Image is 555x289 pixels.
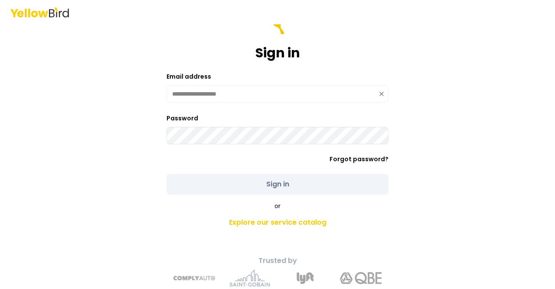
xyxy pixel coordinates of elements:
a: Forgot password? [330,155,388,163]
a: Explore our service catalog [125,214,430,231]
p: Trusted by [125,256,430,266]
h1: Sign in [255,45,300,61]
span: or [274,202,281,210]
label: Password [166,114,198,123]
label: Email address [166,72,211,81]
